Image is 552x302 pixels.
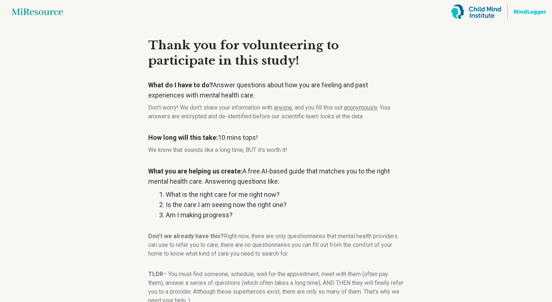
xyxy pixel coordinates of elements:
[166,190,404,200] li: What is the right care for me right now?
[148,271,163,278] strong: TLDR
[148,233,224,240] strong: Don't we already have this?
[148,38,404,68] h3: Thank you for volunteering to participate in this study!
[148,167,242,175] strong: What you are helping us create:
[148,146,404,154] p: We know that sounds like a long time, BUT it's worth it!
[148,166,404,187] p: A free AI-based guide that matches you to the right mental health care. Answering questions like:
[148,134,218,141] strong: How long will this take:
[148,81,213,89] strong: What do I have to do?
[148,80,404,100] p: Answer questions about how you are feeling and past experiences with mental health care.
[274,104,292,111] span: anyone
[148,232,404,258] p: Right now, there are only questionnaires that mental health providers can use to refer you to car...
[344,104,377,111] span: anonymously
[166,210,404,220] li: Am I making progress?
[166,200,404,210] li: Is the care I am seeing now the right one?
[148,103,404,121] p: Don't worry! We don't share your information with , and you fill this out . Your answers are encr...
[148,133,404,143] p: 10 mins tops!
